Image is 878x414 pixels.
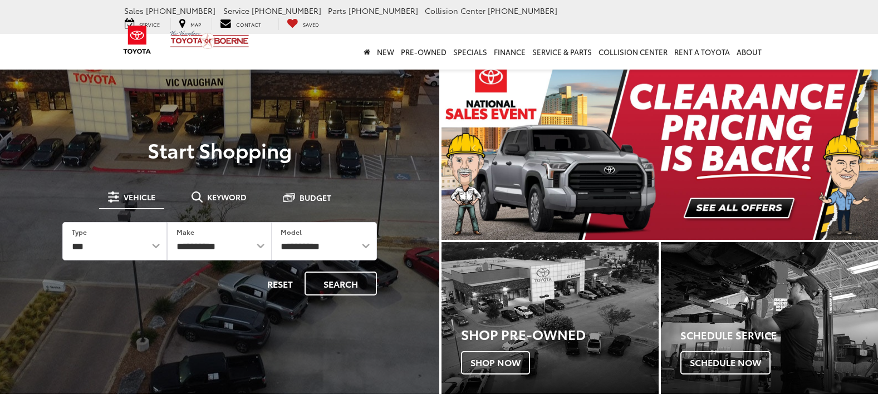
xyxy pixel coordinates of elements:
label: Type [72,227,87,236]
img: Toyota [116,22,158,58]
a: Map [170,18,209,30]
a: Collision Center [595,34,671,70]
label: Make [176,227,194,236]
a: Service & Parts: Opens in a new tab [529,34,595,70]
span: Schedule Now [680,351,771,374]
span: Sales [124,5,144,16]
a: Service [116,18,168,30]
button: Click to view previous picture. [442,78,507,218]
a: My Saved Vehicles [278,18,327,30]
h4: Schedule Service [680,330,878,341]
span: Saved [303,21,319,28]
span: Budget [300,194,331,201]
h3: Shop Pre-Owned [461,327,659,341]
span: Contact [236,21,261,28]
a: Pre-Owned [398,34,450,70]
a: Contact [212,18,269,30]
div: Toyota [442,242,659,394]
span: Keyword [207,193,247,201]
button: Search [305,272,377,295]
span: Shop Now [461,351,530,374]
a: Finance [490,34,529,70]
button: Click to view next picture. [812,78,878,218]
span: [PHONE_NUMBER] [252,5,321,16]
a: Home [360,34,374,70]
span: Parts [328,5,346,16]
span: [PHONE_NUMBER] [488,5,557,16]
span: Map [190,21,201,28]
button: Reset [258,272,302,295]
a: Schedule Service Schedule Now [661,242,878,394]
span: Vehicle [124,193,155,201]
span: Service [223,5,249,16]
a: About [733,34,765,70]
div: Toyota [661,242,878,394]
a: Rent a Toyota [671,34,733,70]
img: Vic Vaughan Toyota of Boerne [170,30,249,50]
span: [PHONE_NUMBER] [349,5,418,16]
a: Specials [450,34,490,70]
span: Service [139,21,160,28]
a: Shop Pre-Owned Shop Now [442,242,659,394]
span: Collision Center [425,5,485,16]
a: New [374,34,398,70]
span: [PHONE_NUMBER] [146,5,215,16]
label: Model [281,227,302,236]
p: Start Shopping [47,139,393,161]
